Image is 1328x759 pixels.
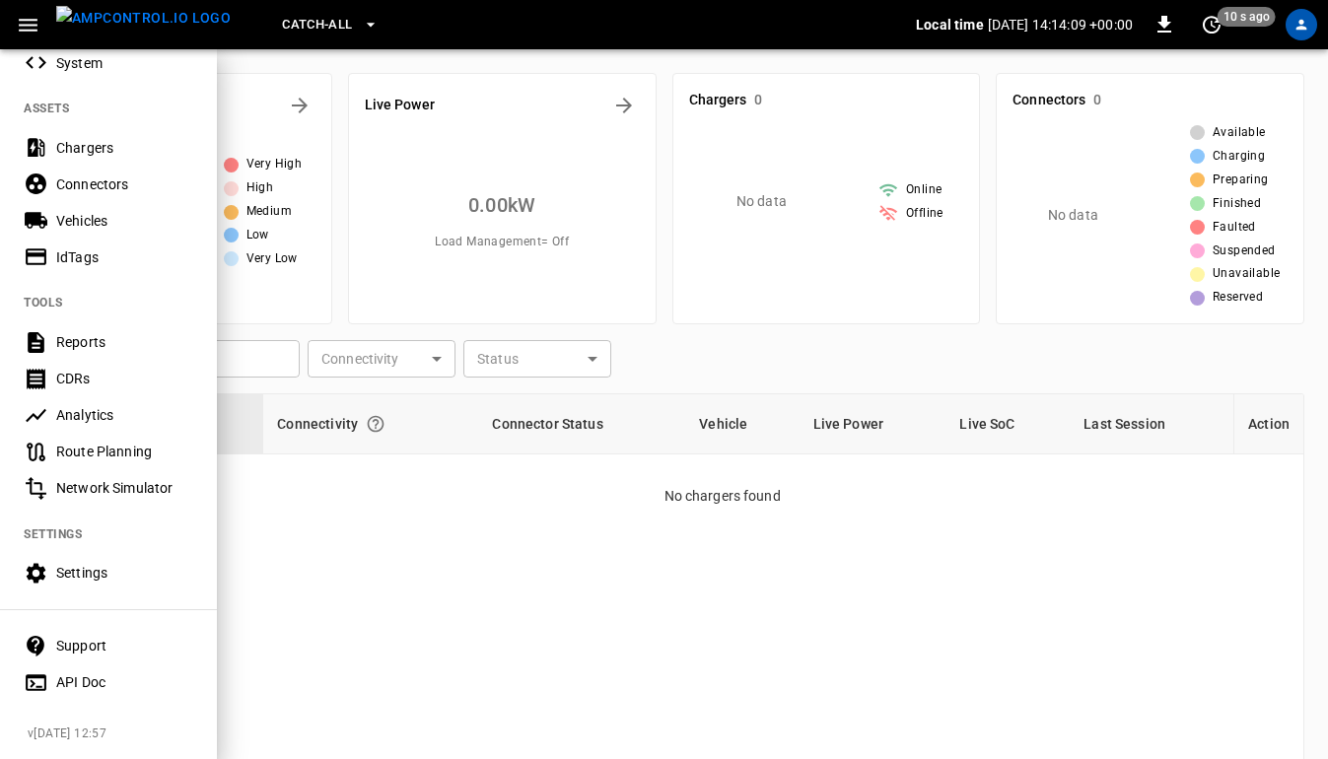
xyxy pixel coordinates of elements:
[56,442,193,461] div: Route Planning
[56,247,193,267] div: IdTags
[56,174,193,194] div: Connectors
[56,405,193,425] div: Analytics
[1286,9,1317,40] div: profile-icon
[988,15,1133,34] p: [DATE] 14:14:09 +00:00
[56,211,193,231] div: Vehicles
[1218,7,1276,27] span: 10 s ago
[56,478,193,498] div: Network Simulator
[56,6,231,31] img: ampcontrol.io logo
[28,724,201,744] span: v [DATE] 12:57
[56,332,193,352] div: Reports
[56,53,193,73] div: System
[56,672,193,692] div: API Doc
[56,563,193,583] div: Settings
[916,15,984,34] p: Local time
[56,138,193,158] div: Chargers
[56,636,193,655] div: Support
[282,14,352,36] span: Catch-all
[56,369,193,388] div: CDRs
[1196,9,1227,40] button: set refresh interval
